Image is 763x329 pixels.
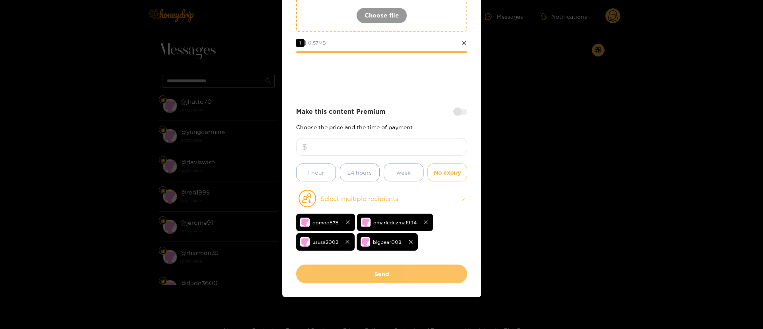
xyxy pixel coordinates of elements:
span: 0.57 MB [308,40,326,45]
img: no-avatar.png [361,218,371,227]
span: 24 hours [347,168,372,177]
button: 1 hour [296,164,336,181]
span: omarledezma1994 [373,218,417,227]
img: no-avatar.png [361,237,370,247]
span: No expiry [434,168,461,177]
button: 24 hours [340,164,380,181]
button: Send [296,265,467,283]
button: No expiry [427,164,467,181]
span: domod878 [312,218,339,227]
img: no-avatar.png [300,237,310,247]
span: week [396,168,411,177]
img: no-avatar.png [300,218,310,227]
span: bigbear008 [373,238,402,247]
button: Choose file [356,8,407,23]
button: week [384,164,423,181]
p: Choose the price and the time of payment [296,124,467,130]
strong: Make this content Premium [296,107,385,116]
span: 1 [296,39,304,47]
span: 1 hour [308,168,324,177]
span: ususa2002 [312,238,338,247]
button: Select multiple recipients [296,189,467,208]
